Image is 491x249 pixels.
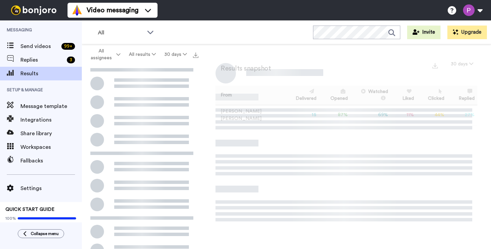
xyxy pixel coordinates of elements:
button: Upgrade [447,26,487,39]
button: 30 days [447,58,477,70]
th: From [215,86,284,105]
th: Replied [447,86,477,105]
img: export.svg [193,52,198,58]
div: 99 + [61,43,75,50]
button: All results [125,48,160,61]
span: QUICK START GUIDE [5,207,55,212]
td: 11 % [391,105,417,125]
td: [PERSON_NAME] [PERSON_NAME] [215,105,284,125]
span: Fallbacks [20,157,82,165]
button: 30 days [160,48,191,61]
img: bj-logo-header-white.svg [8,5,59,15]
td: 44 % [417,105,447,125]
span: 100% [5,216,16,221]
span: All [98,29,144,37]
td: 87 % [319,105,351,125]
span: Settings [20,184,82,192]
img: export.svg [432,63,438,68]
th: Liked [391,86,417,105]
button: Export all results that match these filters now. [191,49,200,60]
div: 3 [67,57,75,63]
img: vm-color.svg [72,5,83,16]
td: 15 [284,105,319,125]
span: Replies [20,56,64,64]
span: Results [20,69,82,78]
td: 69 % [351,105,391,125]
span: Send videos [20,42,59,50]
span: Share library [20,129,82,138]
button: All assignees [83,45,125,64]
th: Delivered [284,86,319,105]
span: Integrations [20,116,82,124]
th: Opened [319,86,351,105]
span: Video messaging [87,5,138,15]
span: Message template [20,102,82,110]
h2: Results snapshot [215,65,271,72]
span: Collapse menu [31,231,59,236]
th: Watched [351,86,391,105]
span: All assignees [87,48,115,61]
button: Export a summary of each team member’s results that match this filter now. [430,60,440,70]
button: Invite [407,26,441,39]
th: Clicked [417,86,447,105]
td: 27 % [447,105,477,125]
span: Workspaces [20,143,82,151]
button: Collapse menu [18,229,64,238]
